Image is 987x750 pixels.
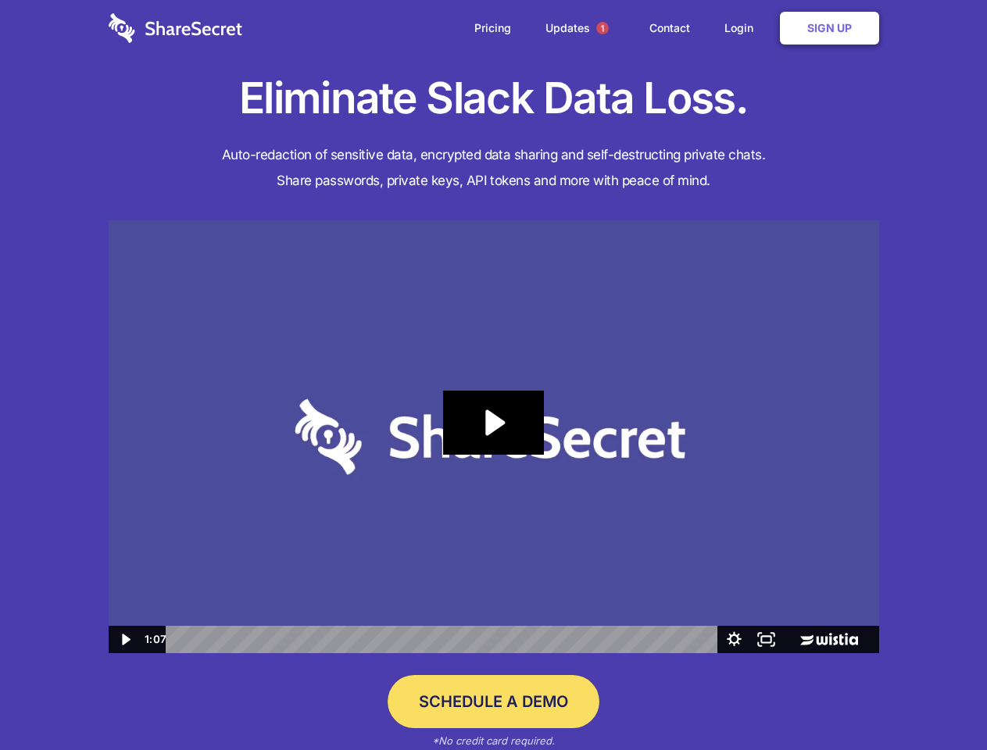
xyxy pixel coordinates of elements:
iframe: Drift Widget Chat Controller [909,672,968,731]
a: Contact [634,4,706,52]
img: logo-wordmark-white-trans-d4663122ce5f474addd5e946df7df03e33cb6a1c49d2221995e7729f52c070b2.svg [109,13,242,43]
h1: Eliminate Slack Data Loss. [109,70,879,127]
img: Sharesecret [109,220,879,654]
button: Play Video [109,626,141,653]
h4: Auto-redaction of sensitive data, encrypted data sharing and self-destructing private chats. Shar... [109,142,879,194]
a: Login [709,4,777,52]
a: Pricing [459,4,527,52]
